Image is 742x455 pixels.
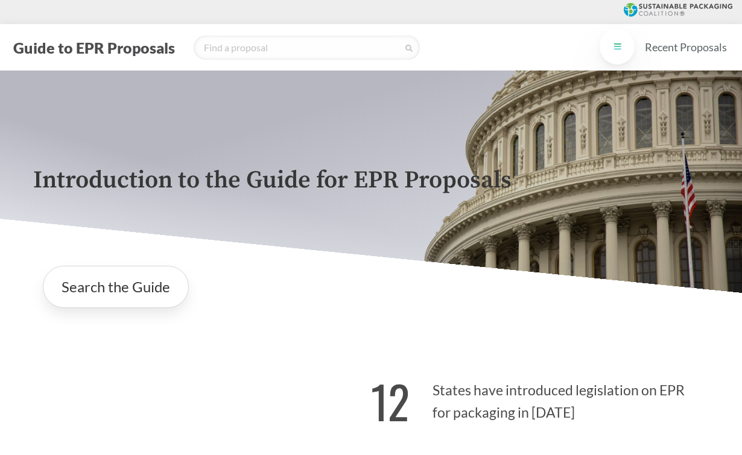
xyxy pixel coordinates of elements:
[43,266,189,308] a: Search the Guide
[10,38,179,57] button: Guide to EPR Proposals
[639,34,732,61] a: Recent Proposals
[371,361,709,435] p: States have introduced legislation on EPR for packaging in [DATE]
[33,167,709,194] p: Introduction to the Guide for EPR Proposals
[194,36,420,60] input: Find a proposal
[371,368,410,435] strong: 12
